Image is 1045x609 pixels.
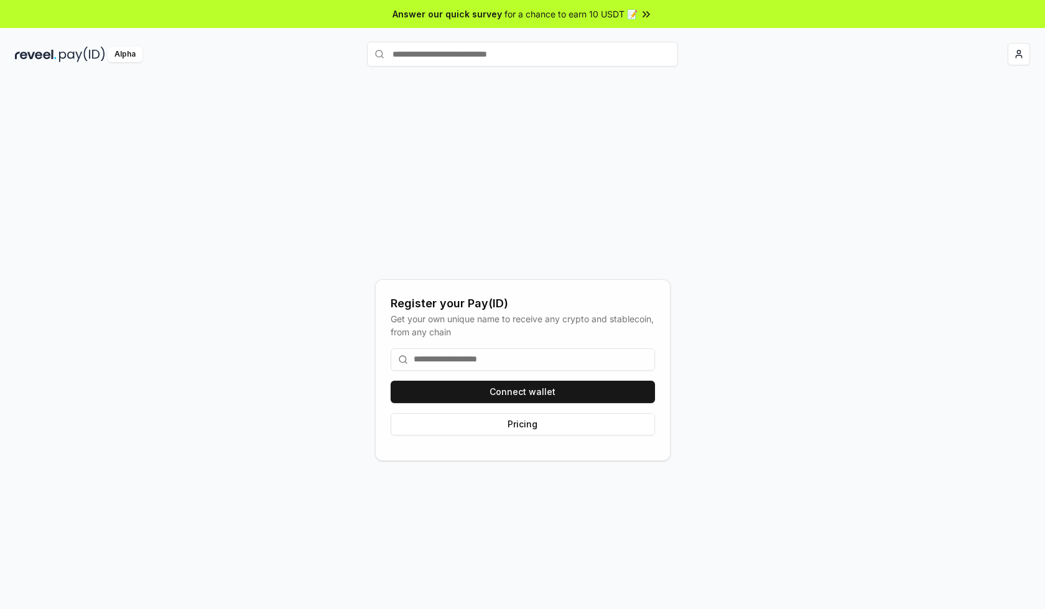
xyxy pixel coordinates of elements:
[15,47,57,62] img: reveel_dark
[391,381,655,403] button: Connect wallet
[59,47,105,62] img: pay_id
[391,312,655,338] div: Get your own unique name to receive any crypto and stablecoin, from any chain
[392,7,502,21] span: Answer our quick survey
[108,47,142,62] div: Alpha
[391,295,655,312] div: Register your Pay(ID)
[504,7,638,21] span: for a chance to earn 10 USDT 📝
[391,413,655,435] button: Pricing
